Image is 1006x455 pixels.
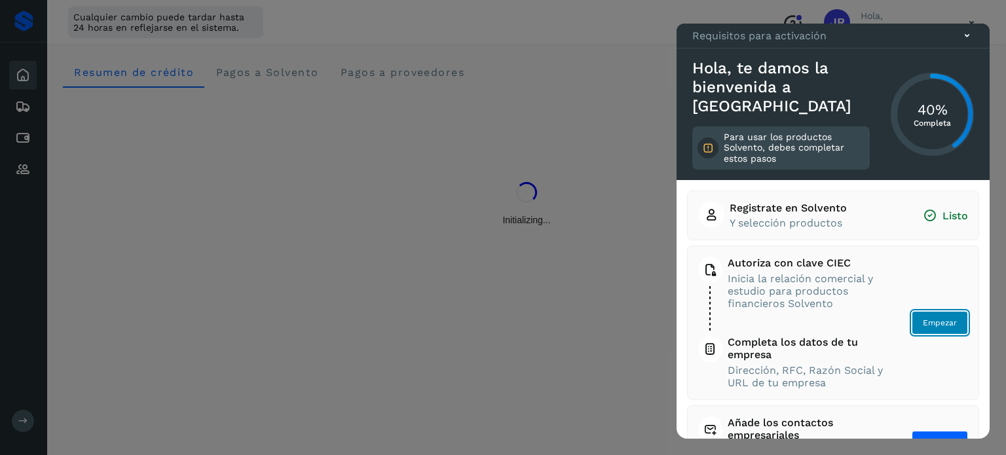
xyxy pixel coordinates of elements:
span: Y selección productos [730,217,847,229]
p: Completa [914,118,951,128]
span: Completa los datos de tu empresa [728,336,887,361]
span: Empezar [923,437,957,448]
div: Requisitos para activación [677,24,990,48]
span: Añade los contactos empresariales [728,416,887,441]
p: Para usar los productos Solvento, debes completar estos pasos [724,132,865,164]
button: Autoriza con clave CIECInicia la relación comercial y estudio para productos financieros Solvento... [698,257,968,389]
p: Requisitos para activación [692,29,827,42]
span: Registrate en Solvento [730,202,847,214]
span: Inicia la relación comercial y estudio para productos financieros Solvento [728,272,887,310]
span: Empezar [923,317,957,329]
button: Empezar [912,311,968,335]
h3: Hola, te damos la bienvenida a [GEOGRAPHIC_DATA] [692,59,870,115]
span: Autoriza con clave CIEC [728,257,887,269]
h3: 40% [914,101,951,118]
span: Dirección, RFC, Razón Social y URL de tu empresa [728,364,887,389]
button: Registrate en SolventoY selección productosListo [698,202,968,229]
button: Empezar [912,431,968,454]
span: Listo [923,209,968,223]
